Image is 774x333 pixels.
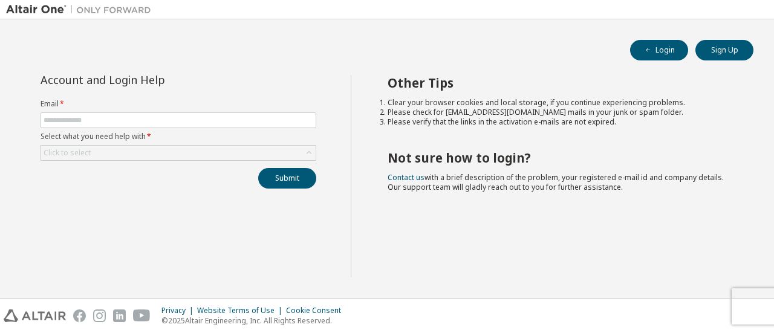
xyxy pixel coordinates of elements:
[41,146,316,160] div: Click to select
[133,309,151,322] img: youtube.svg
[41,75,261,85] div: Account and Login Help
[4,309,66,322] img: altair_logo.svg
[161,306,197,315] div: Privacy
[388,108,732,117] li: Please check for [EMAIL_ADDRESS][DOMAIN_NAME] mails in your junk or spam folder.
[388,75,732,91] h2: Other Tips
[695,40,753,60] button: Sign Up
[113,309,126,322] img: linkedin.svg
[388,172,724,192] span: with a brief description of the problem, your registered e-mail id and company details. Our suppo...
[73,309,86,322] img: facebook.svg
[388,117,732,127] li: Please verify that the links in the activation e-mails are not expired.
[388,172,424,183] a: Contact us
[388,150,732,166] h2: Not sure how to login?
[197,306,286,315] div: Website Terms of Use
[388,98,732,108] li: Clear your browser cookies and local storage, if you continue experiencing problems.
[44,148,91,158] div: Click to select
[161,315,348,326] p: © 2025 Altair Engineering, Inc. All Rights Reserved.
[258,168,316,189] button: Submit
[41,99,316,109] label: Email
[630,40,688,60] button: Login
[93,309,106,322] img: instagram.svg
[6,4,157,16] img: Altair One
[286,306,348,315] div: Cookie Consent
[41,132,316,141] label: Select what you need help with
